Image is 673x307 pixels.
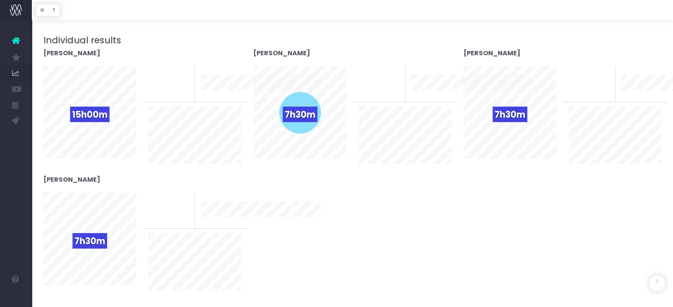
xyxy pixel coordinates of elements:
button: G [36,4,49,16]
span: 7h30m [72,233,107,249]
span: To last week [569,79,601,87]
strong: [PERSON_NAME] [253,49,310,58]
strong: [PERSON_NAME] [43,49,100,58]
span: 0% [176,66,189,79]
span: 0% [386,66,399,79]
span: To last week [358,79,391,87]
span: 15h00m [70,107,110,122]
span: To last week [148,206,181,214]
strong: [PERSON_NAME] [464,49,520,58]
span: 7h30m [493,107,527,122]
span: 10 week trend [201,93,237,101]
span: 7h30m [283,107,317,122]
img: images/default_profile_image.png [10,291,22,303]
strong: [PERSON_NAME] [43,175,100,184]
span: 10 week trend [411,93,447,101]
span: To last week [148,79,181,87]
button: T [48,4,60,16]
span: 0% [596,66,609,79]
h3: Individual results [43,35,662,46]
span: 0% [176,192,189,206]
span: 10 week trend [201,220,237,227]
span: 10 week trend [621,93,657,101]
div: Vertical button group [36,4,60,16]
